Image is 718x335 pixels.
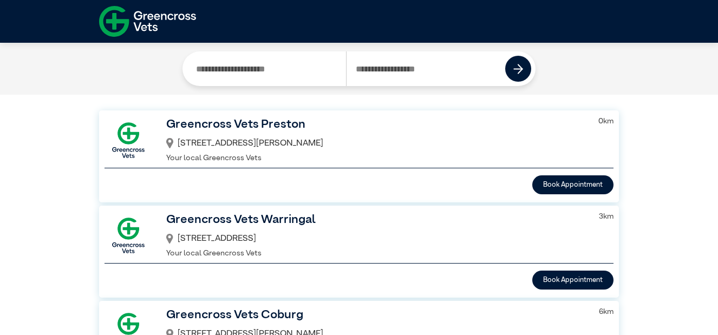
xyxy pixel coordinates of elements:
img: f-logo [99,3,196,40]
button: Book Appointment [532,271,613,290]
h3: Greencross Vets Preston [166,116,585,134]
img: GX-Square.png [105,212,152,259]
button: Book Appointment [532,175,613,194]
h3: Greencross Vets Coburg [166,306,585,325]
p: 6 km [599,306,613,318]
p: Your local Greencross Vets [166,153,585,165]
h3: Greencross Vets Warringal [166,211,585,229]
div: [STREET_ADDRESS][PERSON_NAME] [166,134,585,153]
img: GX-Square.png [105,116,152,164]
img: icon-right [513,64,524,74]
p: 0 km [598,116,613,128]
p: 3 km [599,211,613,223]
div: [STREET_ADDRESS] [166,229,585,248]
p: Your local Greencross Vets [166,248,585,260]
input: Search by Postcode [346,51,506,86]
input: Search by Clinic Name [187,51,346,86]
